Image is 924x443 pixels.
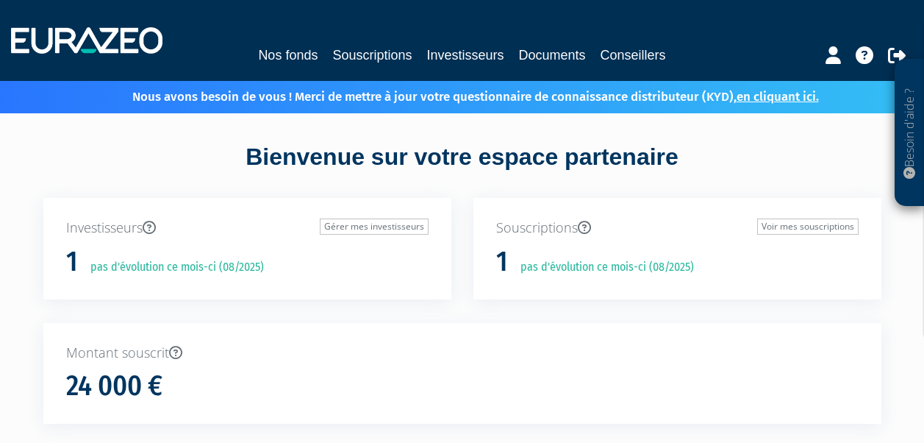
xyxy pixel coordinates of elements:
a: Souscriptions [332,45,412,65]
p: Investisseurs [66,219,429,238]
p: Besoin d'aide ? [901,67,918,199]
p: Nous avons besoin de vous ! Merci de mettre à jour votre questionnaire de connaissance distribute... [90,85,819,106]
img: 1732889491-logotype_eurazeo_blanc_rvb.png [11,27,162,54]
p: pas d'évolution ce mois-ci (08/2025) [80,259,264,276]
a: Voir mes souscriptions [757,219,859,235]
a: Nos fonds [258,45,318,65]
a: en cliquant ici. [737,89,819,104]
p: Montant souscrit [66,344,859,363]
p: Souscriptions [496,219,859,238]
a: Investisseurs [426,45,504,65]
a: Gérer mes investisseurs [320,219,429,235]
h1: 1 [66,247,78,277]
a: Conseillers [601,45,666,65]
h1: 1 [496,247,508,277]
h1: 24 000 € [66,371,162,402]
div: Bienvenue sur votre espace partenaire [32,141,892,198]
p: pas d'évolution ce mois-ci (08/2025) [510,259,694,276]
a: Documents [519,45,586,65]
